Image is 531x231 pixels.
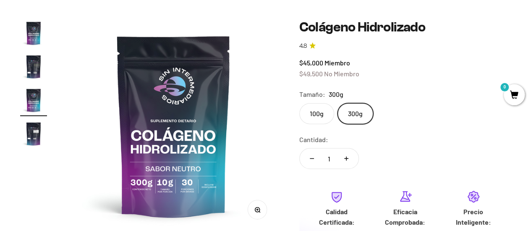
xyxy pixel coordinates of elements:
[10,13,174,33] p: ¿Qué te daría la seguridad final para añadir este producto a tu carrito?
[10,40,174,62] div: Un aval de expertos o estudios clínicos en la página.
[319,208,354,226] strong: Calidad Certificada:
[10,81,174,96] div: Un mensaje de garantía de satisfacción visible.
[329,89,343,100] span: 300g
[299,20,511,34] h1: Colágeno Hidrolizado
[10,65,174,79] div: Más detalles sobre la fecha exacta de entrega.
[20,20,47,47] img: Colágeno Hidrolizado
[20,87,47,114] img: Colágeno Hidrolizado
[136,125,174,139] button: Enviar
[324,59,350,67] span: Miembro
[500,82,510,92] mark: 0
[20,120,47,150] button: Ir al artículo 4
[299,134,328,145] label: Cantidad:
[324,70,359,78] span: No Miembro
[300,148,324,169] button: Reducir cantidad
[20,20,47,49] button: Ir al artículo 1
[334,148,358,169] button: Aumentar cantidad
[20,53,47,80] img: Colágeno Hidrolizado
[20,120,47,147] img: Colágeno Hidrolizado
[385,208,425,226] strong: Eficacia Comprobada:
[20,87,47,116] button: Ir al artículo 3
[10,98,174,121] div: La confirmación de la pureza de los ingredientes.
[299,42,511,51] a: 4.84.8 de 5.0 estrellas
[299,89,325,100] legend: Tamaño:
[504,91,525,100] a: 0
[137,125,173,139] span: Enviar
[20,53,47,83] button: Ir al artículo 2
[299,70,323,78] span: $49,500
[299,42,307,51] span: 4.8
[299,59,323,67] span: $45,000
[456,208,491,226] strong: Precio Inteligente:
